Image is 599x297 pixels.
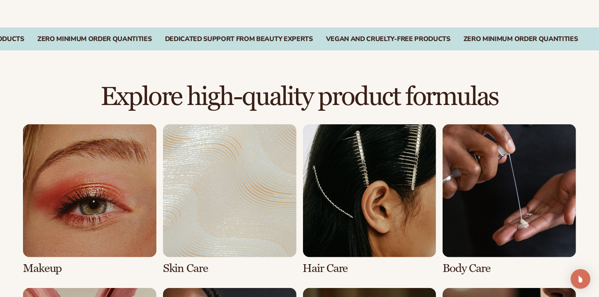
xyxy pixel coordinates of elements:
[443,262,576,275] h3: Body Care
[163,262,296,275] h3: Skin Care
[165,35,313,43] div: DEDICATED SUPPORT FROM BEAUTY EXPERTS
[37,35,152,43] div: ZERO MINIMUM ORDER QUANTITIES
[464,35,578,43] div: Zero Minimum Order QuantitieS
[163,124,296,275] div: 2 / 8
[23,83,576,111] h2: Explore high-quality product formulas
[303,124,436,275] div: 3 / 8
[23,124,156,275] div: 1 / 8
[23,262,156,275] h3: Makeup
[443,124,576,275] div: 4 / 8
[326,35,450,43] div: Vegan and Cruelty-Free Products
[571,269,590,289] div: Open Intercom Messenger
[303,262,436,275] h3: Hair Care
